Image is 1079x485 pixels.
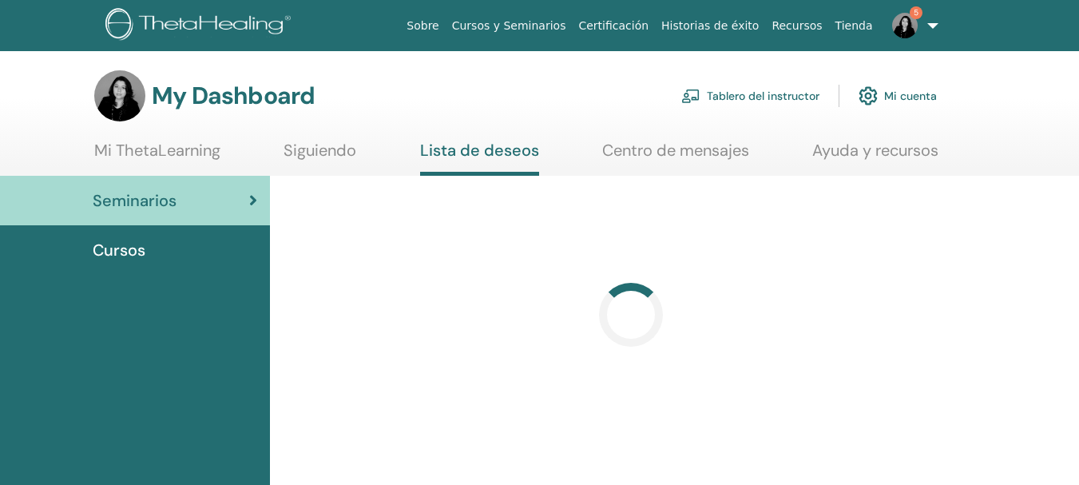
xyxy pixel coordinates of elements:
img: default.jpg [94,70,145,121]
a: Mi ThetaLearning [94,141,220,172]
a: Tablero del instructor [681,78,819,113]
span: Cursos [93,238,145,262]
img: logo.png [105,8,296,44]
a: Recursos [765,11,828,41]
span: 5 [910,6,922,19]
a: Siguiendo [284,141,356,172]
a: Historias de éxito [655,11,765,41]
a: Mi cuenta [859,78,937,113]
img: chalkboard-teacher.svg [681,89,700,103]
span: Seminarios [93,189,177,213]
img: default.jpg [892,13,918,38]
a: Ayuda y recursos [812,141,938,172]
a: Sobre [400,11,445,41]
img: cog.svg [859,82,878,109]
a: Centro de mensajes [602,141,749,172]
h3: My Dashboard [152,81,315,110]
a: Lista de deseos [420,141,539,176]
a: Tienda [829,11,879,41]
a: Cursos y Seminarios [446,11,573,41]
a: Certificación [572,11,655,41]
